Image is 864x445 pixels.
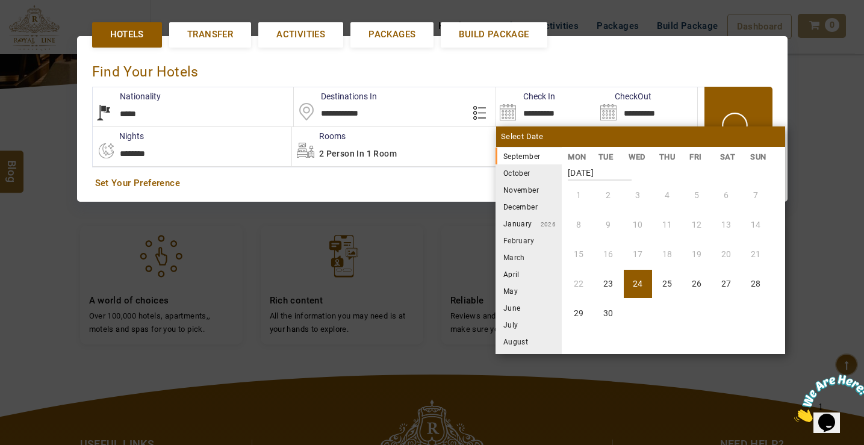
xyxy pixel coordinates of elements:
[744,151,775,163] li: SUN
[496,316,562,333] li: July
[594,299,623,328] li: Tuesday, 30 September 2025
[496,266,562,282] li: April
[350,22,434,47] a: Packages
[294,90,377,102] label: Destinations In
[368,28,415,41] span: Packages
[169,22,251,47] a: Transfer
[92,51,772,87] div: Find Your Hotels
[496,181,562,198] li: November
[496,90,555,102] label: Check In
[5,5,10,15] span: 1
[496,126,785,147] div: Select Date
[712,270,741,298] li: Saturday, 27 September 2025
[276,28,325,41] span: Activities
[93,90,161,102] label: Nationality
[683,270,711,298] li: Friday, 26 September 2025
[623,151,653,163] li: WED
[597,90,651,102] label: CheckOut
[653,151,683,163] li: THU
[568,159,632,181] strong: [DATE]
[496,299,562,316] li: June
[496,164,562,181] li: October
[532,221,556,228] small: 2026
[742,270,770,298] li: Sunday, 28 September 2025
[562,151,592,163] li: MON
[594,270,623,298] li: Tuesday, 23 September 2025
[496,215,562,232] li: January
[496,87,597,126] input: Search
[258,22,343,47] a: Activities
[597,87,697,126] input: Search
[592,151,623,163] li: TUE
[496,333,562,350] li: August
[92,22,162,47] a: Hotels
[713,151,744,163] li: SAT
[496,249,562,266] li: March
[496,198,562,215] li: December
[95,177,769,190] a: Set Your Preference
[624,270,652,298] li: Wednesday, 24 September 2025
[683,151,714,163] li: FRI
[319,149,397,158] span: 2 Person in 1 Room
[789,370,864,427] iframe: chat widget
[496,148,562,164] li: September
[292,130,346,142] label: Rooms
[496,232,562,249] li: February
[92,130,144,142] label: nights
[459,28,529,41] span: Build Package
[565,299,593,328] li: Monday, 29 September 2025
[653,270,682,298] li: Thursday, 25 September 2025
[187,28,233,41] span: Transfer
[5,5,79,52] img: Chat attention grabber
[540,154,624,160] small: 2025
[110,28,144,41] span: Hotels
[441,22,547,47] a: Build Package
[496,282,562,299] li: May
